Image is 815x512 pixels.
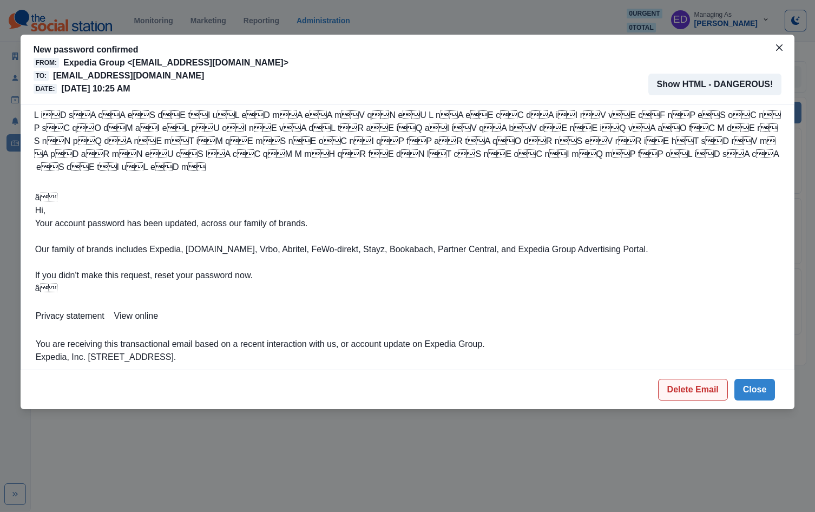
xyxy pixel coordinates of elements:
[34,84,57,94] span: Date:
[35,282,648,295] div: â
[114,311,159,320] a: View online
[35,217,648,282] p: Your account password has been updated, across our family of brands. Our family of brands include...
[63,56,288,69] p: Expedia Group <[EMAIL_ADDRESS][DOMAIN_NAME]>
[61,82,130,95] p: [DATE] 10:25 AM
[658,379,728,401] button: Delete Email
[53,69,204,82] p: [EMAIL_ADDRESS][DOMAIN_NAME]
[36,338,485,351] p: You are receiving this transactional email based on a recent interaction with us, or account upda...
[34,58,59,68] span: From:
[35,204,648,217] p: Hi,
[36,351,485,364] p: Expedia, Inc. [STREET_ADDRESS].
[35,191,648,204] div: â
[648,74,782,95] button: Show HTML - DANGEROUS!
[771,39,788,56] button: Close
[36,311,104,320] a: Privacy statement
[34,43,288,56] p: New password confirmed
[734,379,775,401] button: Close
[34,71,49,81] span: To:
[34,109,781,174] div: L iD sA cA eS dE tI uL eD mA eA mV qN eU L nA eE cC dA iI r...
